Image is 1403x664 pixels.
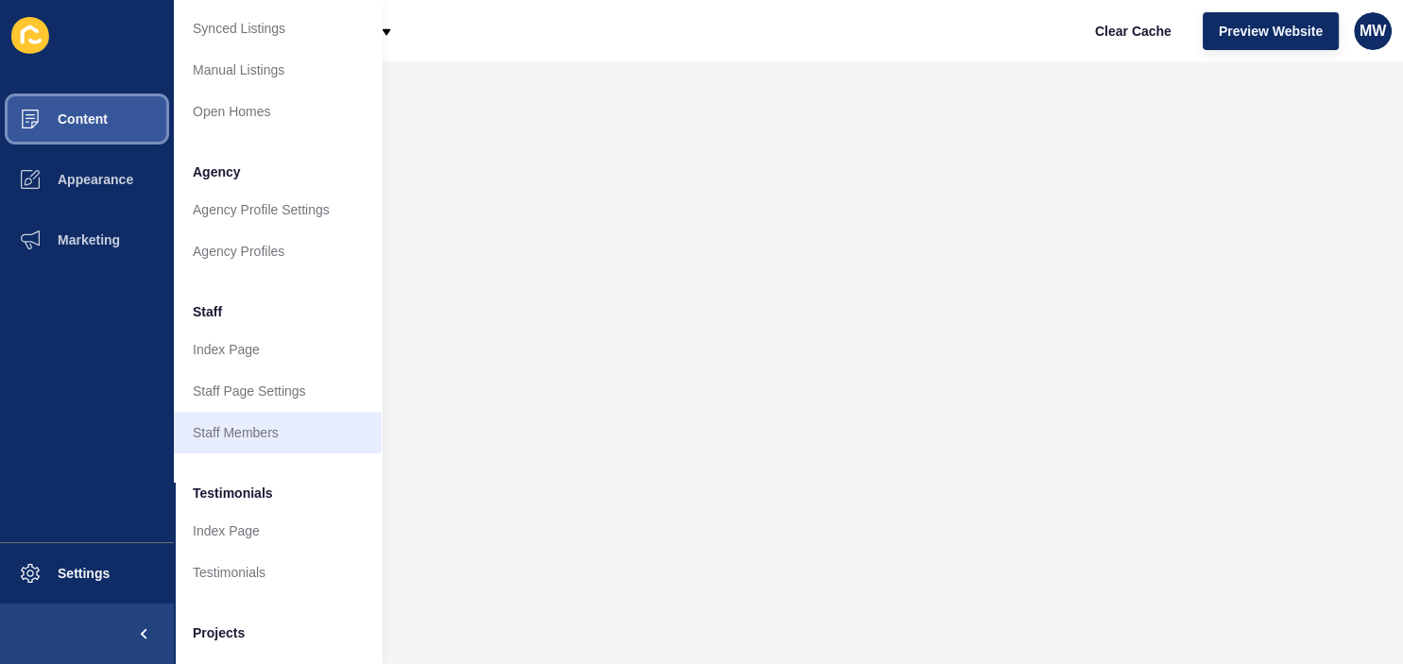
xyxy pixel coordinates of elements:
[174,412,382,453] a: Staff Members
[174,49,382,91] a: Manual Listings
[1360,22,1386,41] span: MW
[174,189,382,230] a: Agency Profile Settings
[1219,22,1323,41] span: Preview Website
[174,8,382,49] a: Synced Listings
[1079,12,1188,50] button: Clear Cache
[193,162,241,181] span: Agency
[1203,12,1339,50] button: Preview Website
[174,91,382,132] a: Open Homes
[174,552,382,593] a: Testimonials
[174,510,382,552] a: Index Page
[174,370,382,412] a: Staff Page Settings
[1095,22,1172,41] span: Clear Cache
[193,302,222,321] span: Staff
[193,484,273,502] span: Testimonials
[174,230,382,272] a: Agency Profiles
[193,623,245,642] span: Projects
[174,329,382,370] a: Index Page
